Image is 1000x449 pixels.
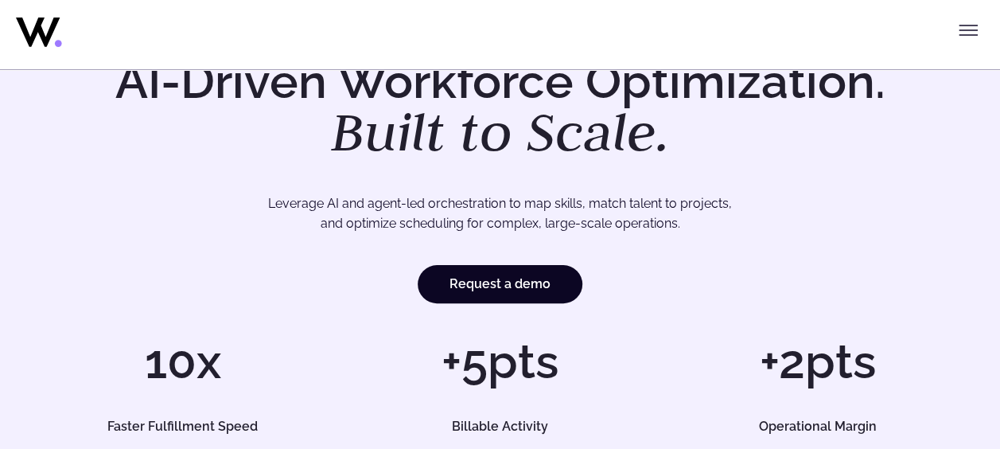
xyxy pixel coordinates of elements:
[364,420,636,433] h5: Billable Activity
[895,344,978,427] iframe: Chatbot
[32,338,333,385] h1: 10x
[682,420,953,433] h5: Operational Margin
[418,265,582,303] a: Request a demo
[93,57,908,159] h1: AI-Driven Workforce Optimization.
[331,96,670,166] em: Built to Scale.
[349,338,651,385] h1: +5pts
[667,338,968,385] h1: +2pts
[952,14,984,46] button: Toggle menu
[47,420,318,433] h5: Faster Fulfillment Speed
[79,193,921,234] p: Leverage AI and agent-led orchestration to map skills, match talent to projects, and optimize sch...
